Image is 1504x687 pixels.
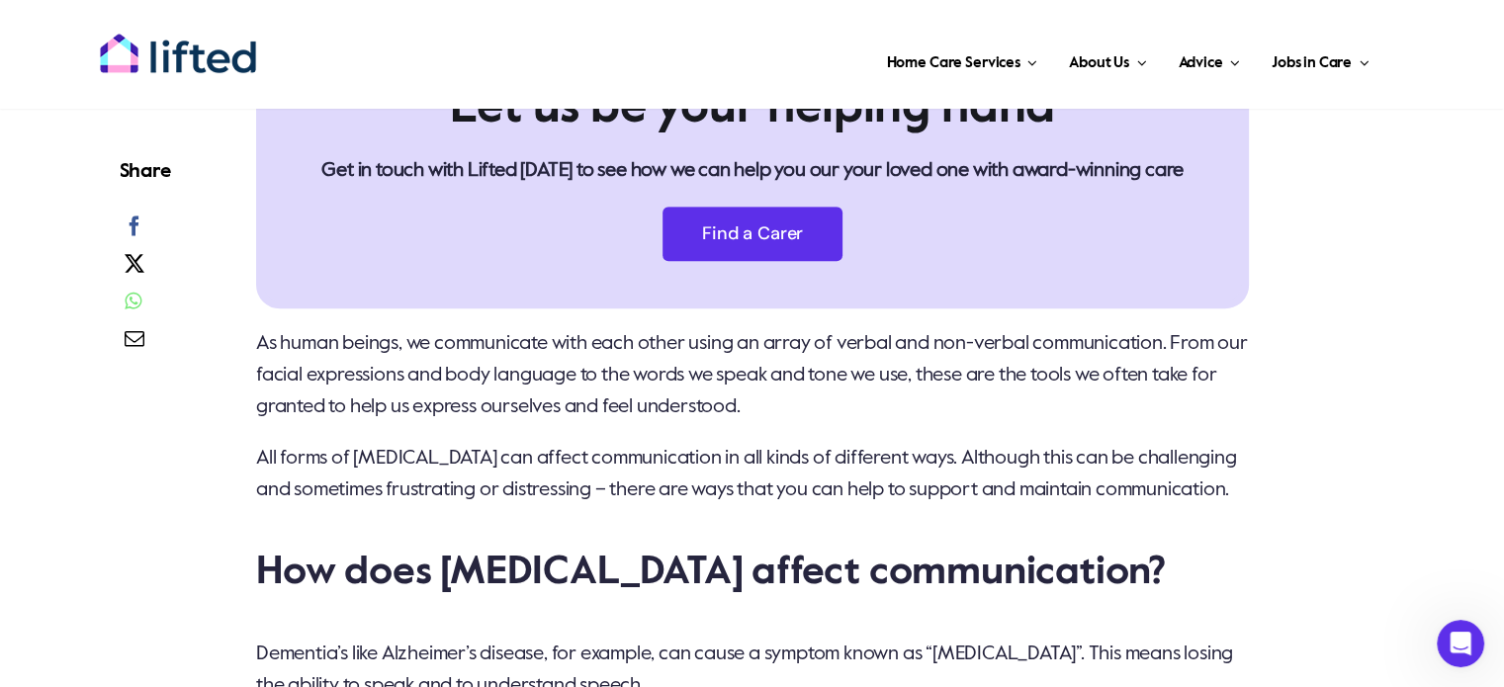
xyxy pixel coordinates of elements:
a: X [120,250,150,288]
h4: Share [120,158,171,186]
span: How does [MEDICAL_DATA] affect communication? [256,553,1166,592]
a: Find a Carer [663,207,842,261]
strong: Get in touch with Lifted [DATE] to see how we can help you our your loved one with award-winning ... [321,161,1184,181]
a: WhatsApp [120,288,147,325]
a: Facebook [120,213,150,250]
a: Email [120,325,150,363]
span: About Us [1069,47,1129,79]
span: All forms of [MEDICAL_DATA] can affect communication in all kinds of different ways. Although thi... [256,449,1237,500]
span: Find a Carer [702,223,803,244]
a: Home Care Services [881,30,1044,89]
span: Advice [1178,47,1222,79]
a: lifted-logo [99,33,257,52]
a: Advice [1172,30,1245,89]
a: Jobs in Care [1266,30,1375,89]
nav: Main Menu [321,30,1375,89]
iframe: Intercom live chat [1437,620,1484,667]
span: As human beings, we communicate with each other using an array of verbal and non-verbal communica... [256,334,1248,417]
a: About Us [1063,30,1152,89]
span: Jobs in Care [1272,47,1352,79]
span: Home Care Services [887,47,1020,79]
